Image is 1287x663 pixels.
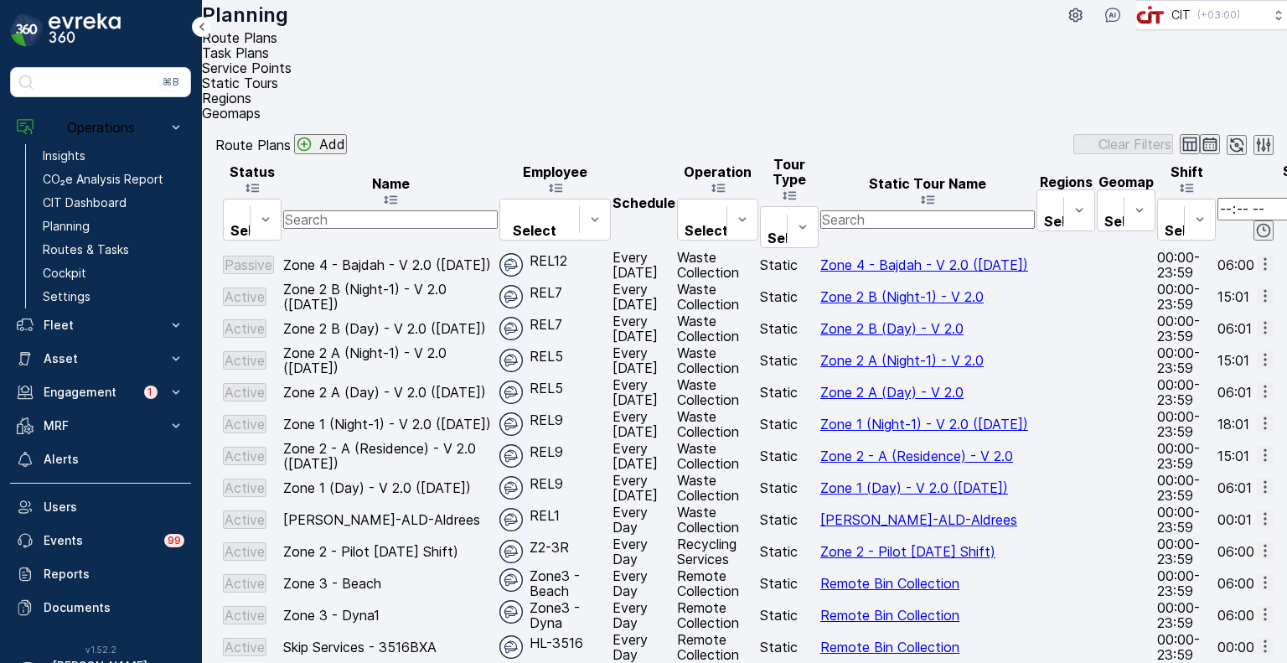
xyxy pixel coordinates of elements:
[283,176,498,191] p: Name
[612,250,675,280] p: Every [DATE]
[760,417,819,432] p: Static
[612,377,675,407] p: Every [DATE]
[202,105,261,122] span: Geomaps
[1171,7,1191,23] p: CIT
[283,257,498,272] p: Zone 4 - Bajdah - V 2.0 ([DATE])
[223,351,266,370] button: Active
[223,574,266,593] button: Active
[612,345,675,376] p: Every [DATE]
[230,223,274,238] p: Select
[1097,174,1155,189] p: Geomap
[499,568,611,598] div: Zone3 - Beach
[36,215,191,238] a: Planning
[499,349,523,372] img: svg%3e
[499,540,523,563] img: svg%3e
[499,508,523,531] img: svg%3e
[10,308,191,342] button: Fleet
[499,508,611,531] div: REL1
[499,476,611,500] div: REL9
[10,342,191,376] button: Asset
[223,287,266,306] button: Active
[225,289,265,304] p: Active
[499,635,523,659] img: svg%3e
[760,544,819,559] p: Static
[820,639,959,655] a: Remote Bin Collection
[612,441,675,471] p: Every [DATE]
[225,417,265,432] p: Active
[36,191,191,215] a: CIT Dashboard
[1165,223,1208,238] p: Select
[1136,6,1165,24] img: cit-logo_pOk6rL0.png
[820,176,1035,191] p: Static Tour Name
[44,451,184,468] p: Alerts
[612,568,675,598] p: Every Day
[1036,174,1095,189] p: Regions
[43,288,90,305] p: Settings
[223,319,266,338] button: Active
[1157,632,1216,662] p: 00:00-23:59
[760,289,819,304] p: Static
[283,210,498,229] input: Search
[1157,313,1216,344] p: 00:00-23:59
[612,536,675,567] p: Every Day
[677,632,758,662] p: Remote Collection
[10,376,191,409] button: Engagement1
[820,543,995,560] a: Zone 2 - Pilot Recycling (Day Shift)
[283,576,498,591] p: Zone 3 - Beach
[36,262,191,285] a: Cockpit
[677,377,758,407] p: Waste Collection
[223,447,266,465] button: Active
[760,385,819,400] p: Static
[43,171,163,188] p: CO₂e Analysis Report
[760,321,819,336] p: Static
[225,321,265,336] p: Active
[820,543,995,560] span: Zone 2 - Pilot [DATE] Shift)
[677,600,758,630] p: Remote Collection
[223,164,282,179] p: Status
[507,223,561,238] p: Select
[820,416,1028,433] span: Zone 1 (Night-1) - V 2.0 ([DATE])
[612,505,675,535] p: Every Day
[1157,164,1216,179] p: Shift
[677,473,758,503] p: Waste Collection
[225,640,265,655] p: Active
[612,632,675,662] p: Every Day
[760,640,819,655] p: Static
[499,253,523,277] img: svg%3e
[10,524,191,557] a: Events99
[499,444,523,468] img: svg%3e
[43,218,90,235] p: Planning
[820,448,1013,464] a: Zone 2 - A (Residence) - V 2.0
[612,282,675,312] p: Every [DATE]
[283,544,498,559] p: Zone 2 - Pilot [DATE] Shift)
[225,544,265,559] p: Active
[499,412,611,436] div: REL9
[820,607,959,624] a: Remote Bin Collection
[820,288,984,305] span: Zone 2 B (Night-1) - V 2.0
[223,383,266,401] button: Active
[283,282,498,312] p: Zone 2 B (Night-1) - V 2.0 ([DATE])
[44,350,158,367] p: Asset
[677,345,758,376] p: Waste Collection
[43,194,127,211] p: CIT Dashboard
[202,90,251,106] span: Regions
[44,417,158,434] p: MRF
[1044,214,1088,229] p: Select
[677,536,758,567] p: Recycling Services
[499,253,611,277] div: REL12
[44,120,158,135] p: Operations
[49,13,121,47] img: logo_dark-DEwI_e13.png
[820,320,964,337] span: Zone 2 B (Day) - V 2.0
[44,384,134,401] p: Engagement
[1157,250,1216,280] p: 00:00-23:59
[44,599,184,616] p: Documents
[10,443,191,476] a: Alerts
[499,381,611,404] div: REL5
[685,223,728,238] p: Select
[225,353,265,368] p: Active
[283,321,498,336] p: Zone 2 B (Day) - V 2.0 ([DATE])
[36,168,191,191] a: CO₂e Analysis Report
[36,144,191,168] a: Insights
